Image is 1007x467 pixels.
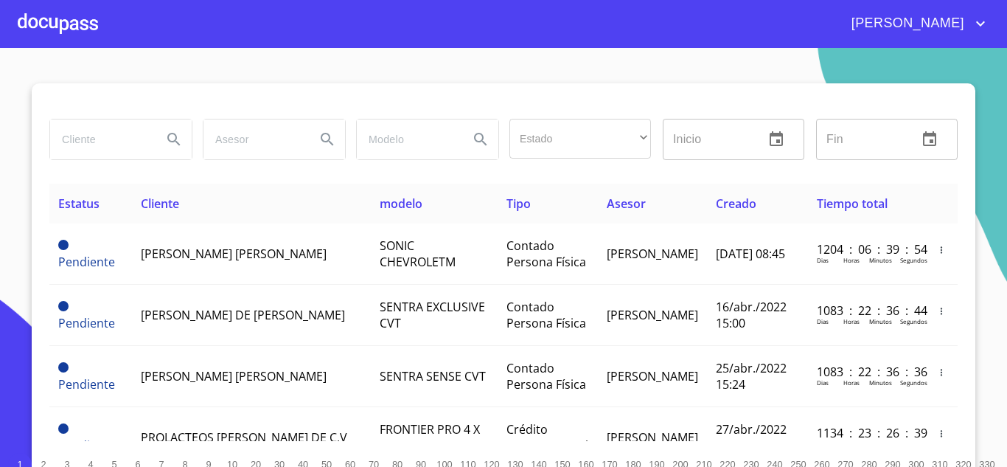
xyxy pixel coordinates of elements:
span: modelo [380,196,422,212]
p: 1204 : 06 : 39 : 54 [817,241,916,257]
p: Segundos [900,440,927,448]
p: Dias [817,440,829,448]
button: Search [463,122,498,157]
span: Tiempo total [817,196,888,212]
span: Contado Persona Física [506,238,586,270]
p: Segundos [900,378,927,387]
p: 1083 : 22 : 36 : 36 [817,364,916,380]
span: Pendiente [58,437,115,454]
span: Pendiente [58,376,115,392]
p: Dias [817,317,829,325]
span: Pendiente [58,362,69,373]
span: [DATE] 08:45 [716,246,785,262]
span: Creado [716,196,756,212]
span: [PERSON_NAME] [840,12,972,35]
span: Tipo [506,196,531,212]
span: Cliente [141,196,179,212]
span: Contado Persona Física [506,360,586,392]
span: [PERSON_NAME] [607,368,698,384]
span: Asesor [607,196,646,212]
p: 1134 : 23 : 26 : 39 [817,425,916,441]
span: Pendiente [58,423,69,434]
span: PROLACTEOS [PERSON_NAME] DE C.V [141,429,347,446]
span: [PERSON_NAME] [607,307,698,323]
span: [PERSON_NAME] DE [PERSON_NAME] [141,307,345,323]
span: Crédito Persona Moral [506,421,588,454]
span: [PERSON_NAME] [607,429,698,446]
span: SENTRA SENSE CVT [380,368,486,384]
p: Minutos [869,378,892,387]
p: Minutos [869,317,892,325]
input: search [203,120,304,159]
span: [PERSON_NAME] [607,246,698,262]
input: search [50,120,150,159]
span: 27/abr./2022 08:47 [716,421,787,454]
p: Horas [843,440,860,448]
span: FRONTIER PRO 4 X 4 X 4 TA [380,421,480,454]
p: Horas [843,317,860,325]
p: Minutos [869,440,892,448]
span: SENTRA EXCLUSIVE CVT [380,299,485,331]
p: Horas [843,256,860,264]
p: Segundos [900,256,927,264]
span: 25/abr./2022 15:24 [716,360,787,392]
p: Dias [817,378,829,387]
p: Segundos [900,317,927,325]
button: Search [156,122,192,157]
p: Minutos [869,256,892,264]
span: Pendiente [58,240,69,250]
span: SONIC CHEVROLETM [380,238,456,270]
p: Horas [843,378,860,387]
span: Estatus [58,196,100,212]
div: ​ [509,119,651,159]
span: Pendiente [58,315,115,331]
span: Contado Persona Física [506,299,586,331]
span: Pendiente [58,254,115,270]
span: [PERSON_NAME] [PERSON_NAME] [141,246,327,262]
span: [PERSON_NAME] [PERSON_NAME] [141,368,327,384]
p: 1083 : 22 : 36 : 44 [817,302,916,319]
button: account of current user [840,12,989,35]
span: Pendiente [58,301,69,311]
p: Dias [817,256,829,264]
button: Search [310,122,345,157]
span: 16/abr./2022 15:00 [716,299,787,331]
input: search [357,120,457,159]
